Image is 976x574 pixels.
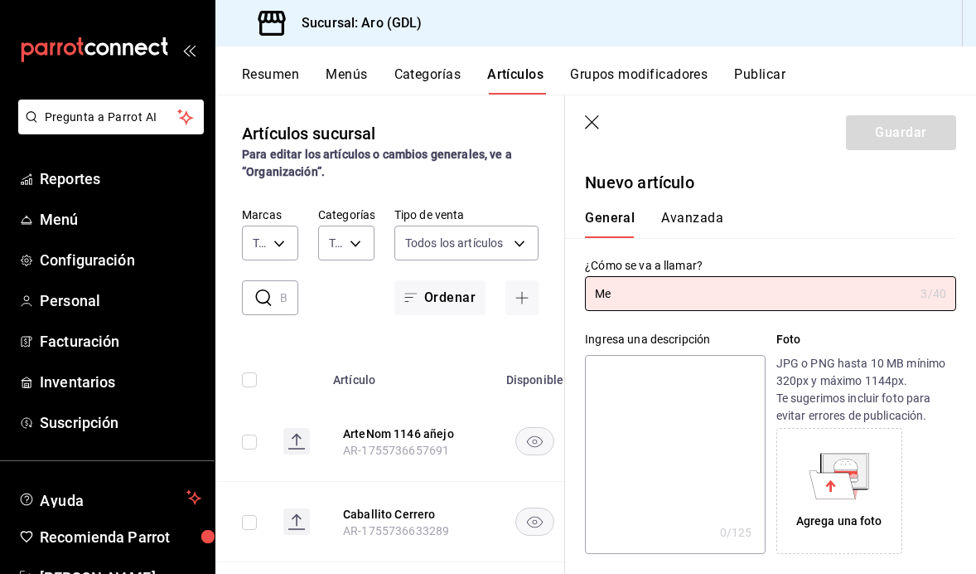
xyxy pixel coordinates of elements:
[45,109,178,126] span: Pregunta a Parrot AI
[343,506,476,523] button: edit-product-location
[920,285,946,302] div: 3 /40
[40,526,201,548] span: Recomienda Parrot
[394,66,461,95] button: Categorías
[796,513,882,530] div: Agrega una foto
[394,280,486,315] button: Ordenar
[242,121,375,146] div: Artículos sucursal
[776,355,956,425] p: JPG o PNG hasta 10 MB mínimo 320px y máximo 1144px. Te sugerimos incluir foto para evitar errores...
[394,209,539,221] label: Tipo de venta
[280,281,298,314] input: Buscar artículo
[515,508,554,536] button: availability-product
[343,426,476,442] button: edit-product-location
[585,170,956,195] p: Nuevo artículo
[18,100,204,134] button: Pregunta a Parrot AI
[720,524,752,541] div: 0 /125
[570,66,708,95] button: Grupos modificadores
[585,210,936,238] div: navigation tabs
[253,235,268,251] span: Todas las marcas, Sin marca
[329,235,344,251] span: Todas las categorías, Sin categoría
[40,289,201,312] span: Personal
[323,348,495,401] th: Artículo
[734,66,785,95] button: Publicar
[12,120,204,138] a: Pregunta a Parrot AI
[585,331,765,348] div: Ingresa una descripción
[585,260,956,271] label: ¿Cómo se va a llamar?
[182,43,196,56] button: open_drawer_menu
[288,13,423,33] h3: Sucursal: Aro (GDL)
[343,444,449,457] span: AR-1755736657691
[40,168,201,190] span: Reportes
[40,488,180,508] span: Ayuda
[40,371,201,393] span: Inventarios
[343,524,449,538] span: AR-1755736633289
[405,235,504,251] span: Todos los artículos
[326,66,367,95] button: Menús
[242,209,298,221] label: Marcas
[40,208,201,231] span: Menú
[776,331,956,348] p: Foto
[487,66,544,95] button: Artículos
[585,210,635,238] button: General
[780,432,898,550] div: Agrega una foto
[515,427,554,455] button: availability-product
[40,411,201,434] span: Suscripción
[661,210,723,238] button: Avanzada
[318,209,374,221] label: Categorías
[242,66,976,95] div: navigation tabs
[40,249,201,271] span: Configuración
[242,66,299,95] button: Resumen
[495,348,574,401] th: Disponible
[40,330,201,353] span: Facturación
[242,148,512,178] strong: Para editar los artículos o cambios generales, ve a “Organización”.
